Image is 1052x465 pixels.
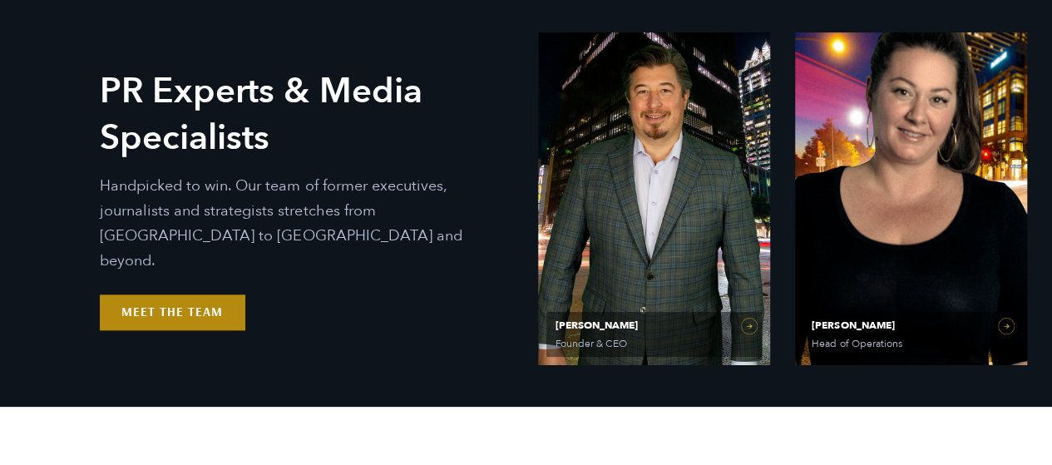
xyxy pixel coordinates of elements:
h2: PR Experts & Media Specialists [100,68,513,161]
a: View Bio for Olivia Gardner [795,32,1027,365]
span: [PERSON_NAME] [555,320,753,330]
span: [PERSON_NAME] [812,320,1010,330]
p: Handpicked to win. Our team of former executives, journalists and strategists stretches from [GEO... [100,174,513,274]
a: Meet the Team [100,294,244,329]
span: Founder & CEO [555,339,683,349]
a: View Bio for Ethan Parker [538,32,770,365]
span: Head of Operations [812,339,940,349]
